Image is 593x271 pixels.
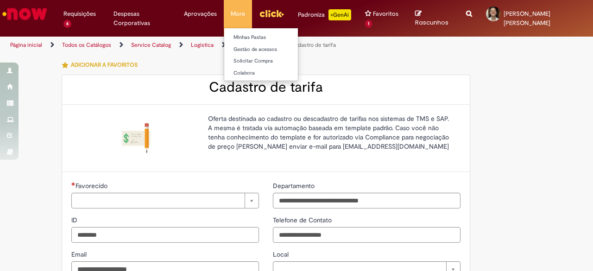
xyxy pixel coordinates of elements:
span: Favoritos [373,9,398,19]
input: Telefone de Contato [273,227,461,243]
span: Requisições [63,9,96,19]
span: ID [71,216,79,224]
span: Local [273,250,290,258]
p: Oferta destinada ao cadastro ou descadastro de tarifas nos sistemas de TMS e SAP. A mesma é trata... [208,114,454,151]
button: Adicionar a Favoritos [62,55,143,75]
input: Departamento [273,193,461,208]
span: More [231,9,245,19]
a: Colabora [224,68,326,78]
h2: Cadastro de tarifa [71,80,461,95]
span: Email [71,250,88,258]
a: Página inicial [10,41,42,49]
a: Todos os Catálogos [62,41,111,49]
span: Departamento [273,182,316,190]
img: Cadastro de tarifa [121,123,151,153]
ul: More [224,28,298,81]
img: ServiceNow [1,5,49,23]
input: ID [71,227,259,243]
a: Cadastro de tarifa [291,41,336,49]
span: Necessários - Favorecido [76,182,109,190]
span: Aprovações [184,9,217,19]
a: Solicitar Compra [224,56,326,66]
p: +GenAi [328,9,351,20]
a: Limpar campo Favorecido [71,193,259,208]
a: Gestão de acessos [224,44,326,55]
span: Necessários [71,182,76,186]
span: [PERSON_NAME] [PERSON_NAME] [504,10,550,27]
div: Padroniza [298,9,351,20]
span: Telefone de Contato [273,216,334,224]
a: Service Catalog [131,41,171,49]
span: Despesas Corporativas [114,9,170,28]
ul: Trilhas de página [7,37,388,54]
a: Rascunhos [415,10,452,27]
span: Rascunhos [415,18,448,27]
span: 6 [63,20,71,28]
a: Minhas Pastas [224,32,326,43]
a: Logistica [191,41,214,49]
span: 1 [365,20,372,28]
img: click_logo_yellow_360x200.png [259,6,284,20]
span: Adicionar a Favoritos [71,61,138,69]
